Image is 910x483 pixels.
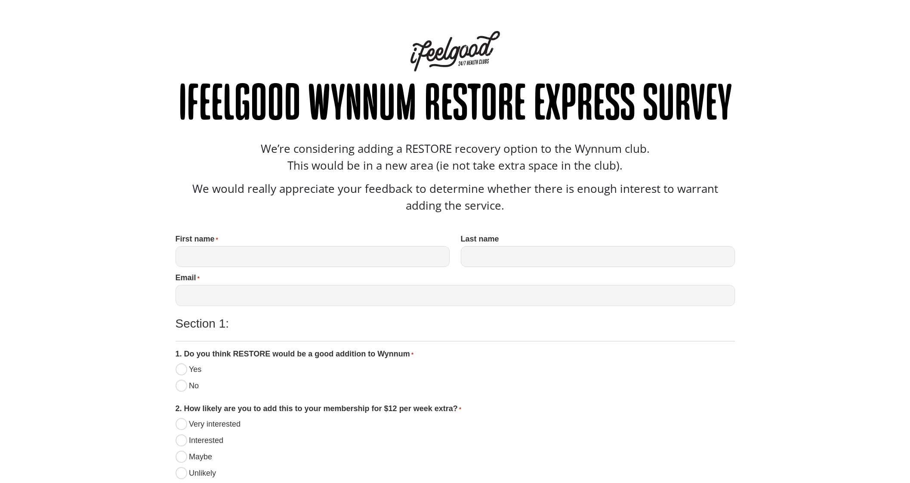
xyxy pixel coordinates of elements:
[176,235,218,243] label: First name
[176,80,735,132] h1: ifeelgood Wynnum RESTORE Express Survey
[176,348,414,360] legend: 1. Do you think RESTORE would be a good addition to Wynnum
[189,420,241,428] label: Very interested
[189,469,216,477] label: Unlikely
[176,140,735,174] p: We’re considering adding a RESTORE recovery option to the Wynnum club. This would be in a new are...
[189,437,223,444] label: Interested
[176,274,200,282] label: Email
[176,180,735,214] p: We would really appreciate your feedback to determine whether there is enough interest to warrant...
[176,316,728,331] h3: Section 1:
[176,403,462,415] legend: 2. How likely are you to add this to your membership for $12 per week extra?
[189,365,201,373] label: Yes
[461,235,499,243] label: Last name
[189,453,212,461] label: Maybe
[189,382,199,390] label: No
